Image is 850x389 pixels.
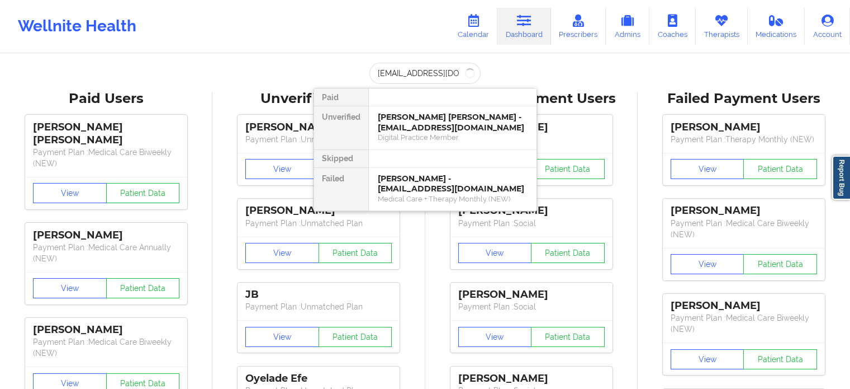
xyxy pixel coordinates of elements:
button: Patient Data [319,327,392,347]
a: Account [805,8,850,45]
div: Medical Care + Therapy Monthly (NEW) [378,194,528,204]
div: [PERSON_NAME] - [EMAIL_ADDRESS][DOMAIN_NAME] [378,174,528,194]
button: View [33,278,107,298]
p: Payment Plan : Unmatched Plan [245,301,392,312]
button: View [671,254,744,274]
button: Patient Data [106,278,180,298]
div: Digital Practice Member [378,133,528,142]
p: Payment Plan : Medical Care Biweekly (NEW) [671,218,817,240]
div: Paid [314,88,368,106]
div: Unverified [314,106,368,150]
p: Payment Plan : Social [458,301,605,312]
button: View [458,243,532,263]
div: [PERSON_NAME] [PERSON_NAME] - [EMAIL_ADDRESS][DOMAIN_NAME] [378,112,528,133]
div: Failed [314,168,368,212]
p: Payment Plan : Medical Care Biweekly (NEW) [33,147,179,169]
div: [PERSON_NAME] [33,229,179,242]
p: Payment Plan : Social [458,218,605,229]
div: Paid Users [8,90,205,107]
div: Failed Payment Users [645,90,842,107]
div: [PERSON_NAME] [458,372,605,385]
a: Dashboard [497,8,551,45]
button: View [245,243,319,263]
button: Patient Data [743,159,817,179]
p: Payment Plan : Medical Care Biweekly (NEW) [33,336,179,359]
p: Payment Plan : Medical Care Annually (NEW) [33,242,179,264]
button: View [671,159,744,179]
div: [PERSON_NAME] [458,288,605,301]
a: Report Bug [832,156,850,200]
button: Patient Data [319,243,392,263]
a: Calendar [449,8,497,45]
a: Therapists [696,8,748,45]
button: View [245,159,319,179]
button: Patient Data [531,243,605,263]
div: JB [245,288,392,301]
button: View [458,327,532,347]
button: View [245,327,319,347]
button: View [671,349,744,369]
div: [PERSON_NAME] [671,299,817,312]
button: Patient Data [743,349,817,369]
a: Admins [606,8,649,45]
button: View [33,183,107,203]
button: Patient Data [743,254,817,274]
a: Medications [748,8,805,45]
div: [PERSON_NAME] [245,204,392,217]
div: Skipped [314,150,368,168]
p: Payment Plan : Medical Care Biweekly (NEW) [671,312,817,335]
button: Patient Data [531,327,605,347]
div: Oyelade Efe [245,372,392,385]
div: [PERSON_NAME] [671,121,817,134]
div: [PERSON_NAME] [PERSON_NAME] [33,121,179,147]
div: [PERSON_NAME] [33,324,179,336]
p: Payment Plan : Therapy Monthly (NEW) [671,134,817,145]
button: Patient Data [531,159,605,179]
a: Prescribers [551,8,606,45]
a: Coaches [649,8,696,45]
button: Patient Data [106,183,180,203]
p: Payment Plan : Unmatched Plan [245,134,392,145]
div: Unverified Users [220,90,417,107]
p: Payment Plan : Unmatched Plan [245,218,392,229]
div: [PERSON_NAME] [245,121,392,134]
div: [PERSON_NAME] [671,204,817,217]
